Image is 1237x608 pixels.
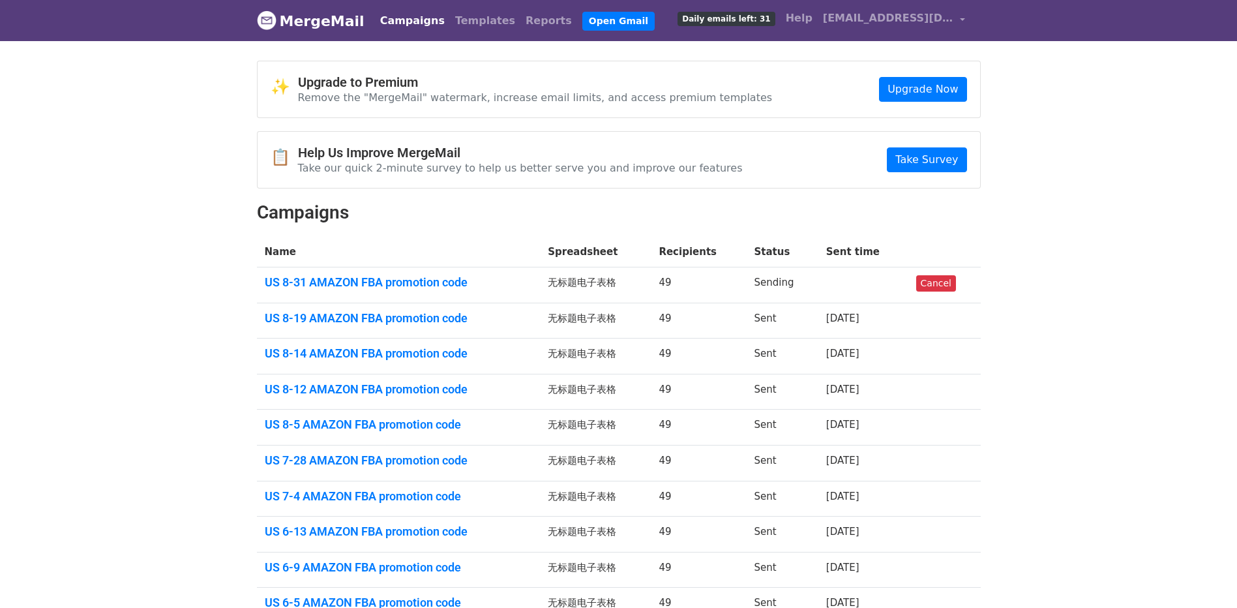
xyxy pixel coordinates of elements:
[823,10,953,26] span: [EMAIL_ADDRESS][DOMAIN_NAME]
[651,552,746,588] td: 49
[265,524,533,539] a: US 6-13 AMAZON FBA promotion code
[265,275,533,290] a: US 8-31 AMAZON FBA promotion code
[265,489,533,504] a: US 7-4 AMAZON FBA promotion code
[747,481,818,517] td: Sent
[818,5,970,36] a: [EMAIL_ADDRESS][DOMAIN_NAME]
[818,237,908,267] th: Sent time
[747,339,818,374] td: Sent
[582,12,655,31] a: Open Gmail
[651,303,746,339] td: 49
[826,526,859,538] a: [DATE]
[651,410,746,446] td: 49
[826,419,859,431] a: [DATE]
[781,5,818,31] a: Help
[826,491,859,502] a: [DATE]
[375,8,450,34] a: Campaigns
[520,8,577,34] a: Reports
[271,78,298,97] span: ✨
[747,374,818,410] td: Sent
[651,374,746,410] td: 49
[298,74,773,90] h4: Upgrade to Premium
[651,517,746,553] td: 49
[879,77,966,102] a: Upgrade Now
[826,312,859,324] a: [DATE]
[540,237,651,267] th: Spreadsheet
[826,562,859,573] a: [DATE]
[298,161,743,175] p: Take our quick 2-minute survey to help us better serve you and improve our features
[747,410,818,446] td: Sent
[916,275,956,292] a: Cancel
[747,237,818,267] th: Status
[887,147,966,172] a: Take Survey
[298,91,773,104] p: Remove the "MergeMail" watermark, increase email limits, and access premium templates
[540,481,651,517] td: 无标题电子表格
[271,148,298,167] span: 📋
[265,311,533,326] a: US 8-19 AMAZON FBA promotion code
[257,237,541,267] th: Name
[298,145,743,160] h4: Help Us Improve MergeMail
[265,346,533,361] a: US 8-14 AMAZON FBA promotion code
[651,339,746,374] td: 49
[747,552,818,588] td: Sent
[747,517,818,553] td: Sent
[678,12,775,26] span: Daily emails left: 31
[826,348,859,359] a: [DATE]
[540,339,651,374] td: 无标题电子表格
[265,382,533,397] a: US 8-12 AMAZON FBA promotion code
[651,267,746,303] td: 49
[257,7,365,35] a: MergeMail
[747,446,818,481] td: Sent
[826,384,859,395] a: [DATE]
[651,237,746,267] th: Recipients
[450,8,520,34] a: Templates
[540,303,651,339] td: 无标题电子表格
[747,303,818,339] td: Sent
[540,267,651,303] td: 无标题电子表格
[265,453,533,468] a: US 7-28 AMAZON FBA promotion code
[672,5,780,31] a: Daily emails left: 31
[826,455,859,466] a: [DATE]
[540,552,651,588] td: 无标题电子表格
[651,481,746,517] td: 49
[257,10,276,30] img: MergeMail logo
[540,374,651,410] td: 无标题电子表格
[265,418,533,432] a: US 8-5 AMAZON FBA promotion code
[257,202,981,224] h2: Campaigns
[651,446,746,481] td: 49
[265,560,533,575] a: US 6-9 AMAZON FBA promotion code
[747,267,818,303] td: Sending
[540,446,651,481] td: 无标题电子表格
[540,410,651,446] td: 无标题电子表格
[540,517,651,553] td: 无标题电子表格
